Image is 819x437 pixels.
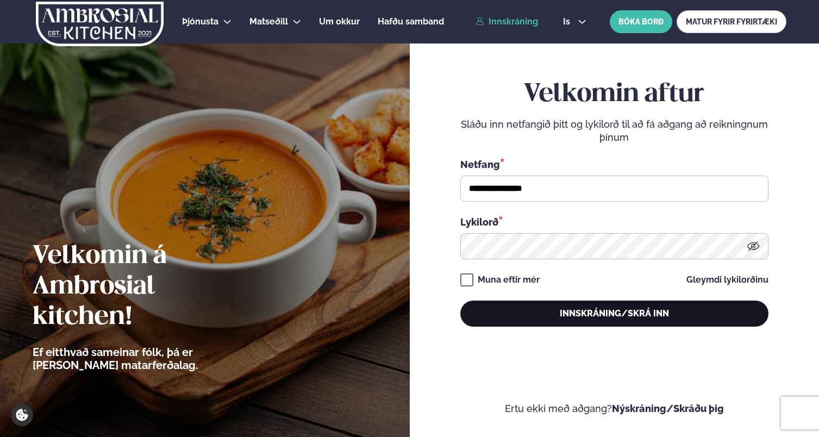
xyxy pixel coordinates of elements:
[460,118,768,144] p: Sláðu inn netfangið þitt og lykilorð til að fá aðgang að reikningnum þínum
[677,10,786,33] a: MATUR FYRIR FYRIRTÆKI
[686,276,768,284] a: Gleymdi lykilorðinu
[33,346,258,372] p: Ef eitthvað sameinar fólk, þá er [PERSON_NAME] matarferðalag.
[319,16,360,27] span: Um okkur
[460,157,768,171] div: Netfang
[249,16,288,27] span: Matseðill
[460,301,768,327] button: Innskráning/Skrá inn
[182,16,218,27] span: Þjónusta
[460,79,768,110] h2: Velkomin aftur
[182,15,218,28] a: Þjónusta
[35,2,165,46] img: logo
[378,15,444,28] a: Hafðu samband
[610,10,672,33] button: BÓKA BORÐ
[563,17,573,26] span: is
[249,15,288,28] a: Matseðill
[378,16,444,27] span: Hafðu samband
[476,17,538,27] a: Innskráning
[612,403,724,414] a: Nýskráning/Skráðu þig
[11,404,33,426] a: Cookie settings
[33,241,258,333] h2: Velkomin á Ambrosial kitchen!
[319,15,360,28] a: Um okkur
[442,402,787,415] p: Ertu ekki með aðgang?
[460,215,768,229] div: Lykilorð
[554,17,595,26] button: is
